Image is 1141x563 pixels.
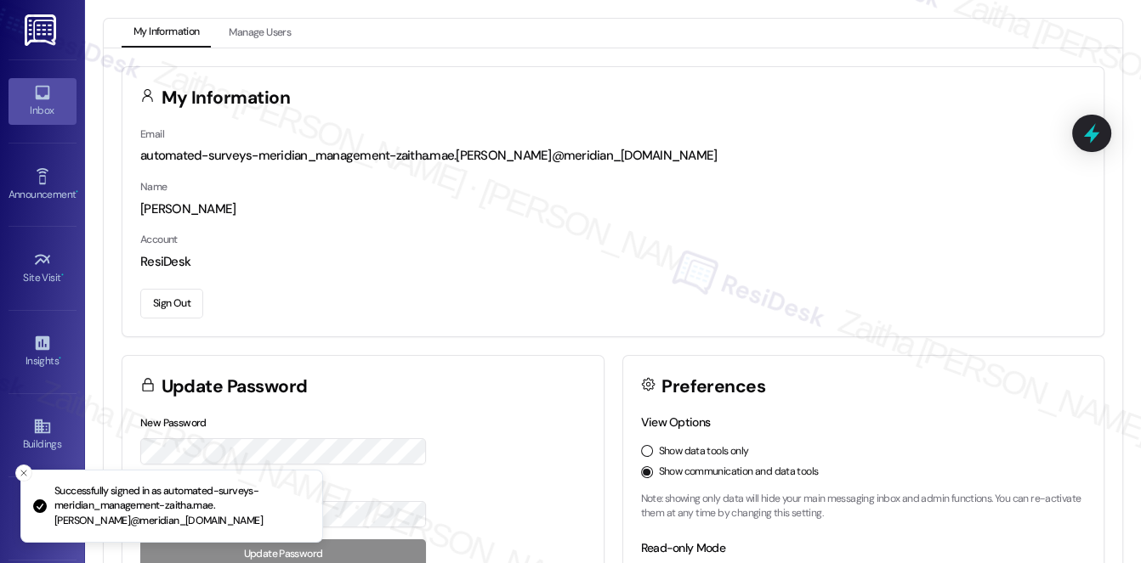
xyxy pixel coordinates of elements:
label: Name [140,180,167,194]
label: Show data tools only [659,444,749,459]
button: Close toast [15,464,32,481]
a: Inbox [9,78,77,124]
div: automated-surveys-meridian_management-zaitha.mae.[PERSON_NAME]@meridian_[DOMAIN_NAME] [140,147,1086,165]
label: View Options [641,414,711,430]
span: • [59,352,61,364]
div: ResiDesk [140,253,1086,271]
h3: Preferences [661,378,765,396]
a: Site Visit • [9,245,77,291]
label: New Password [140,416,207,430]
div: [PERSON_NAME] [140,200,1086,218]
h3: My Information [162,89,291,107]
a: Insights • [9,329,77,374]
button: Sign Out [140,289,203,318]
a: Leads [9,496,77,542]
span: • [76,186,78,198]
button: My Information [122,19,211,48]
label: Show communication and data tools [659,464,819,480]
button: Manage Users [217,19,303,48]
span: • [61,269,64,281]
label: Read-only Mode [641,540,725,555]
label: Email [140,127,164,141]
label: Account [140,233,178,246]
p: Successfully signed in as automated-surveys-meridian_management-zaitha.mae.[PERSON_NAME]@meridian... [54,484,309,529]
a: Buildings [9,412,77,458]
img: ResiDesk Logo [25,14,60,46]
h3: Update Password [162,378,308,396]
p: Note: showing only data will hide your main messaging inbox and admin functions. You can re-activ... [641,492,1087,521]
